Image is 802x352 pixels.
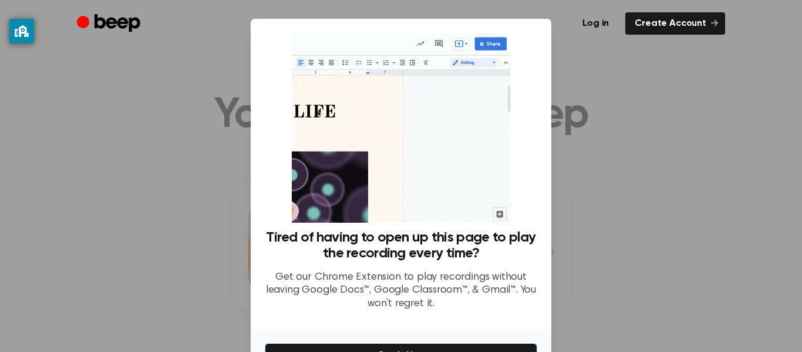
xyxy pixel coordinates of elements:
[292,33,510,223] img: Beep extension in action
[625,12,725,35] a: Create Account
[573,12,618,35] a: Log in
[265,271,537,311] p: Get our Chrome Extension to play recordings without leaving Google Docs™, Google Classroom™, & Gm...
[9,19,34,43] button: privacy banner
[265,230,537,262] h3: Tired of having to open up this page to play the recording every time?
[77,12,143,35] a: Beep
